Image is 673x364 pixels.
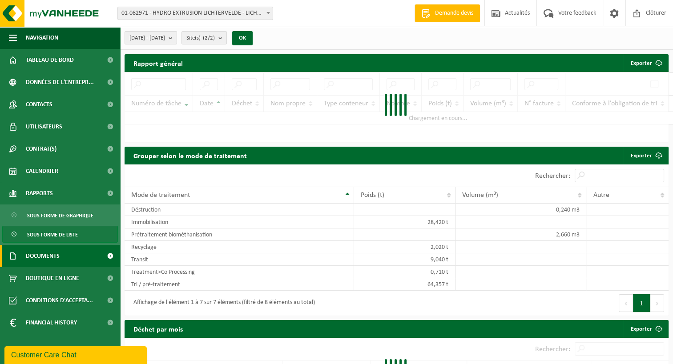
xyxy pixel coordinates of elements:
[593,192,609,199] span: Autre
[26,160,58,182] span: Calendrier
[624,320,668,338] a: Exporter
[125,253,354,266] td: Transit
[633,294,650,312] button: 1
[27,226,78,243] span: Sous forme de liste
[619,294,633,312] button: Previous
[131,192,190,199] span: Mode de traitement
[354,278,455,291] td: 64,357 t
[125,228,354,241] td: Prétraitement biométhanisation
[415,4,480,22] a: Demande devis
[125,320,192,337] h2: Déchet par mois
[26,93,52,116] span: Contacts
[118,7,273,20] span: 01-082971 - HYDRO EXTRUSION LICHTERVELDE - LICHTERVELDE
[354,216,455,228] td: 28,420 t
[2,207,118,224] a: Sous forme de graphique
[26,71,94,93] span: Données de l'entrepr...
[354,241,455,253] td: 2,020 t
[181,31,227,44] button: Site(s)(2/2)
[125,31,177,44] button: [DATE] - [DATE]
[26,49,74,71] span: Tableau de bord
[26,182,53,204] span: Rapports
[433,9,476,18] span: Demande devis
[650,294,664,312] button: Next
[186,32,215,45] span: Site(s)
[535,172,570,180] label: Rechercher:
[4,344,149,364] iframe: chat widget
[361,192,384,199] span: Poids (t)
[125,266,354,278] td: Treatment>Co Processing
[26,138,56,160] span: Contrat(s)
[125,241,354,253] td: Recyclage
[26,245,60,267] span: Documents
[624,54,668,72] button: Exporter
[26,116,62,138] span: Utilisateurs
[125,147,256,164] h2: Grouper selon le mode de traitement
[26,27,58,49] span: Navigation
[354,266,455,278] td: 0,710 t
[125,278,354,291] td: Tri / pré-traitement
[26,289,93,312] span: Conditions d'accepta...
[624,147,668,164] a: Exporter
[26,267,79,289] span: Boutique en ligne
[125,216,354,228] td: Immobilisation
[203,35,215,41] count: (2/2)
[455,204,587,216] td: 0,240 m3
[232,31,253,45] button: OK
[2,226,118,243] a: Sous forme de liste
[462,192,498,199] span: Volume (m³)
[125,54,192,72] h2: Rapport général
[455,228,587,241] td: 2,660 m3
[129,32,165,45] span: [DATE] - [DATE]
[26,312,77,334] span: Financial History
[125,204,354,216] td: Déstruction
[117,7,273,20] span: 01-082971 - HYDRO EXTRUSION LICHTERVELDE - LICHTERVELDE
[27,207,93,224] span: Sous forme de graphique
[129,295,315,311] div: Affichage de l'élément 1 à 7 sur 7 éléments (filtré de 8 éléments au total)
[354,253,455,266] td: 9,040 t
